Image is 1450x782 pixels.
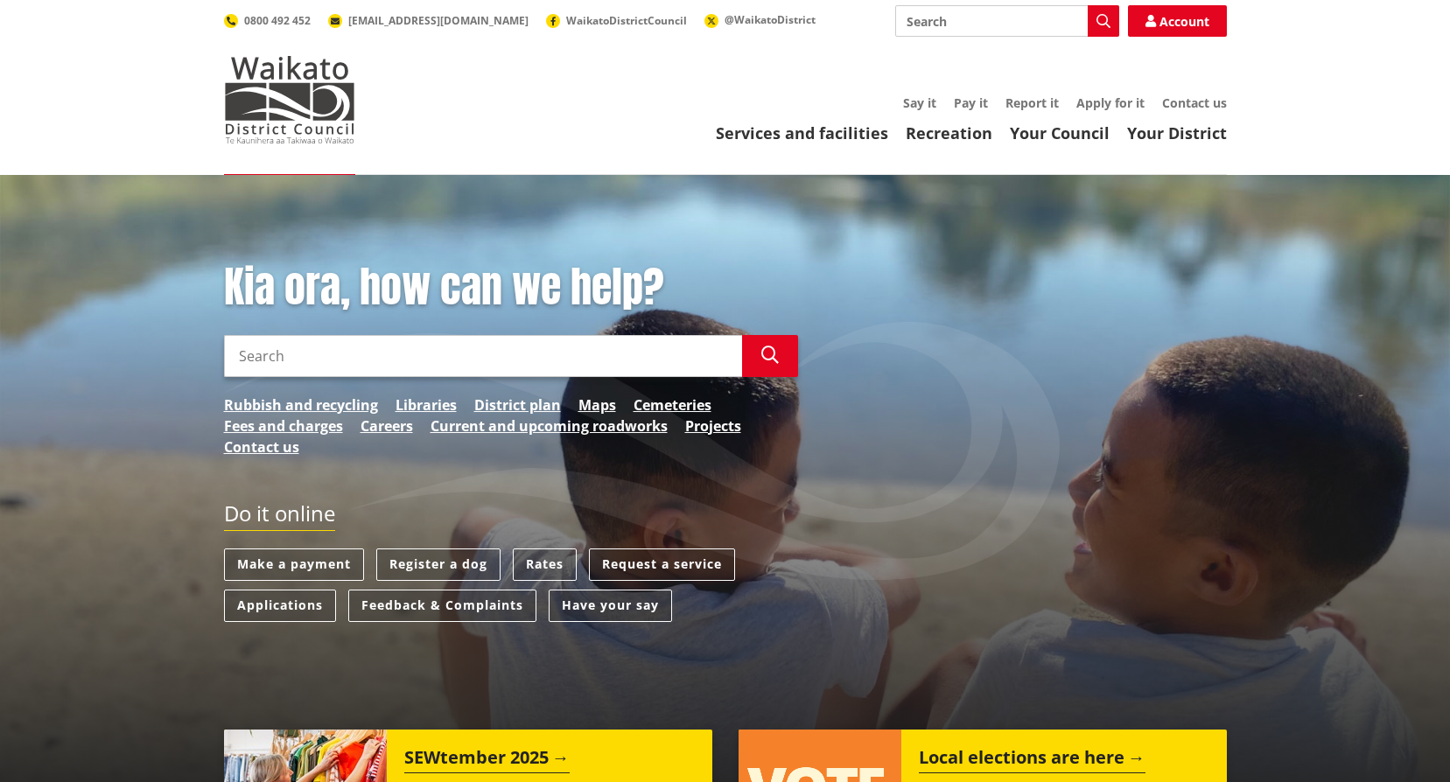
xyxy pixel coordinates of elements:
[224,501,335,532] h2: Do it online
[513,548,577,581] a: Rates
[589,548,735,581] a: Request a service
[1162,94,1227,111] a: Contact us
[716,122,888,143] a: Services and facilities
[404,747,570,773] h2: SEWtember 2025
[224,415,343,436] a: Fees and charges
[244,13,311,28] span: 0800 492 452
[895,5,1119,37] input: Search input
[224,436,299,457] a: Contact us
[361,415,413,436] a: Careers
[224,335,742,377] input: Search input
[474,394,561,415] a: District plan
[634,394,711,415] a: Cemeteries
[328,13,529,28] a: [EMAIL_ADDRESS][DOMAIN_NAME]
[1076,94,1145,111] a: Apply for it
[566,13,687,28] span: WaikatoDistrictCouncil
[396,394,457,415] a: Libraries
[348,590,536,622] a: Feedback & Complaints
[224,548,364,581] a: Make a payment
[224,590,336,622] a: Applications
[546,13,687,28] a: WaikatoDistrictCouncil
[906,122,992,143] a: Recreation
[1128,5,1227,37] a: Account
[224,56,355,143] img: Waikato District Council - Te Kaunihera aa Takiwaa o Waikato
[224,394,378,415] a: Rubbish and recycling
[1010,122,1110,143] a: Your Council
[954,94,988,111] a: Pay it
[348,13,529,28] span: [EMAIL_ADDRESS][DOMAIN_NAME]
[1127,122,1227,143] a: Your District
[725,12,816,27] span: @WaikatoDistrict
[685,415,741,436] a: Projects
[903,94,936,111] a: Say it
[376,548,501,581] a: Register a dog
[919,747,1145,773] h2: Local elections are here
[224,13,311,28] a: 0800 492 452
[224,262,798,313] h1: Kia ora, how can we help?
[549,590,672,622] a: Have your say
[1005,94,1059,111] a: Report it
[704,12,816,27] a: @WaikatoDistrict
[578,394,616,415] a: Maps
[431,415,668,436] a: Current and upcoming roadworks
